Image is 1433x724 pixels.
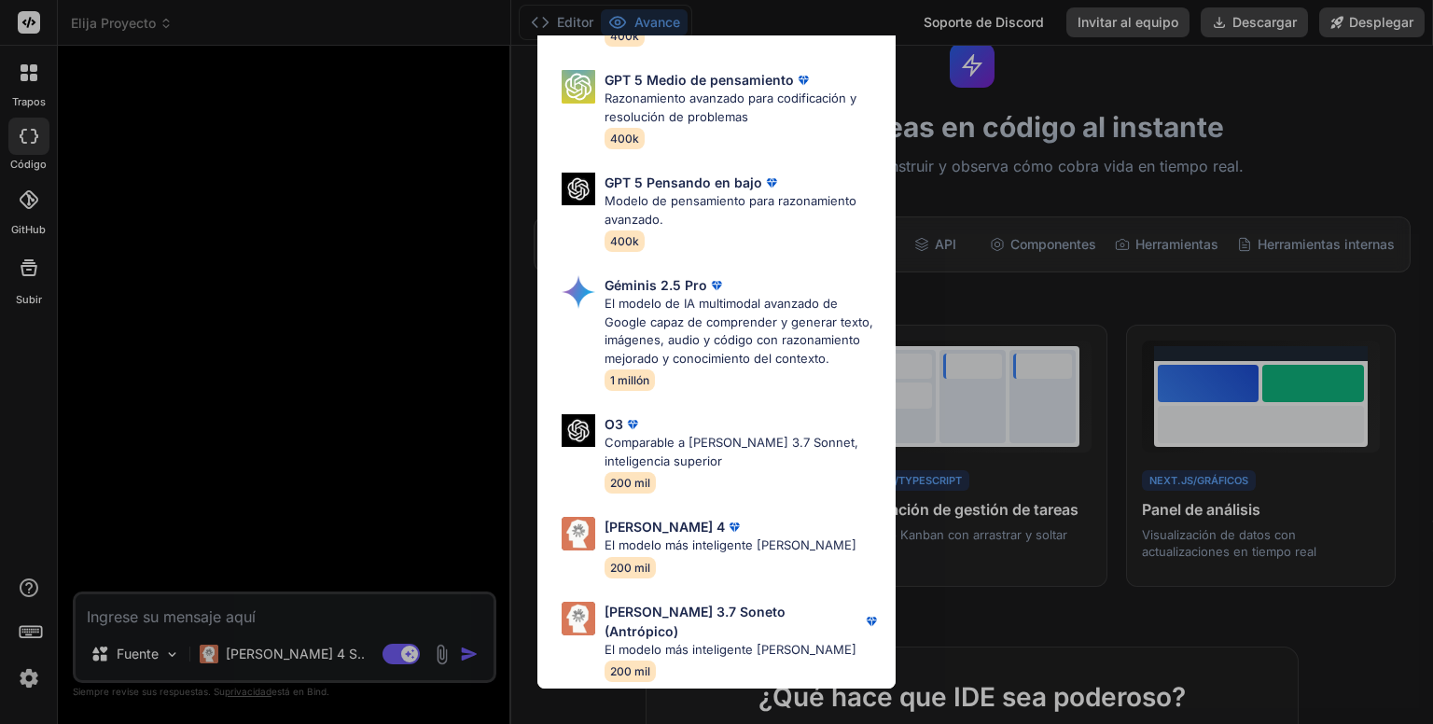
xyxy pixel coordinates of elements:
[610,373,649,387] font: 1 millón
[794,71,813,90] img: de primera calidad
[605,296,873,366] font: El modelo de IA multimodal avanzado de Google capaz de comprender y generar texto, imágenes, audi...
[605,519,725,535] font: [PERSON_NAME] 4
[562,602,595,635] img: Seleccione modelos
[610,132,639,146] font: 400k
[725,518,744,536] img: de primera calidad
[605,90,856,124] font: Razonamiento avanzado para codificación y resolución de problemas
[610,476,650,490] font: 200 mil
[610,561,650,575] font: 200 mil
[562,517,595,550] img: Seleccione modelos
[605,193,856,227] font: Modelo de pensamiento para razonamiento avanzado.
[605,174,762,190] font: GPT 5 Pensando en bajo
[605,642,856,657] font: El modelo más inteligente [PERSON_NAME]
[562,275,595,309] img: Seleccione modelos
[605,72,794,88] font: GPT 5 Medio de pensamiento
[562,414,595,447] img: Seleccione modelos
[610,664,650,678] font: 200 mil
[562,173,595,205] img: Seleccione modelos
[707,276,726,295] img: de primera calidad
[605,537,856,552] font: El modelo más inteligente [PERSON_NAME]
[605,604,786,639] font: [PERSON_NAME] 3.7 Soneto (Antrópico)
[605,277,707,293] font: Géminis 2.5 Pro
[623,415,642,434] img: de primera calidad
[610,234,639,248] font: 400k
[862,612,881,631] img: de primera calidad
[562,70,595,104] img: Seleccione modelos
[762,174,781,192] img: de primera calidad
[605,435,858,468] font: Comparable a [PERSON_NAME] 3.7 Sonnet, inteligencia superior
[605,416,623,432] font: O3
[610,29,639,43] font: 400k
